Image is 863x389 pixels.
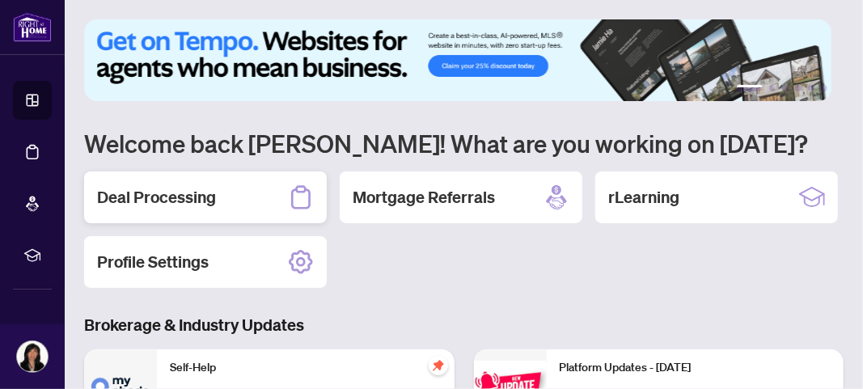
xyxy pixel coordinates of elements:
p: Self-Help [170,359,442,377]
button: 2 [769,85,776,91]
p: Platform Updates - [DATE] [560,359,831,377]
img: Profile Icon [17,341,48,372]
h1: Welcome back [PERSON_NAME]! What are you working on [DATE]? [84,128,844,159]
button: Open asap [806,332,855,381]
button: 3 [782,85,789,91]
span: pushpin [429,356,448,375]
button: 6 [821,85,827,91]
h2: rLearning [608,186,679,209]
h2: Profile Settings [97,251,209,273]
button: 4 [795,85,802,91]
h2: Deal Processing [97,186,216,209]
img: logo [13,12,52,42]
img: Slide 0 [84,19,831,101]
button: 1 [737,85,763,91]
h3: Brokerage & Industry Updates [84,314,844,336]
h2: Mortgage Referrals [353,186,495,209]
button: 5 [808,85,814,91]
